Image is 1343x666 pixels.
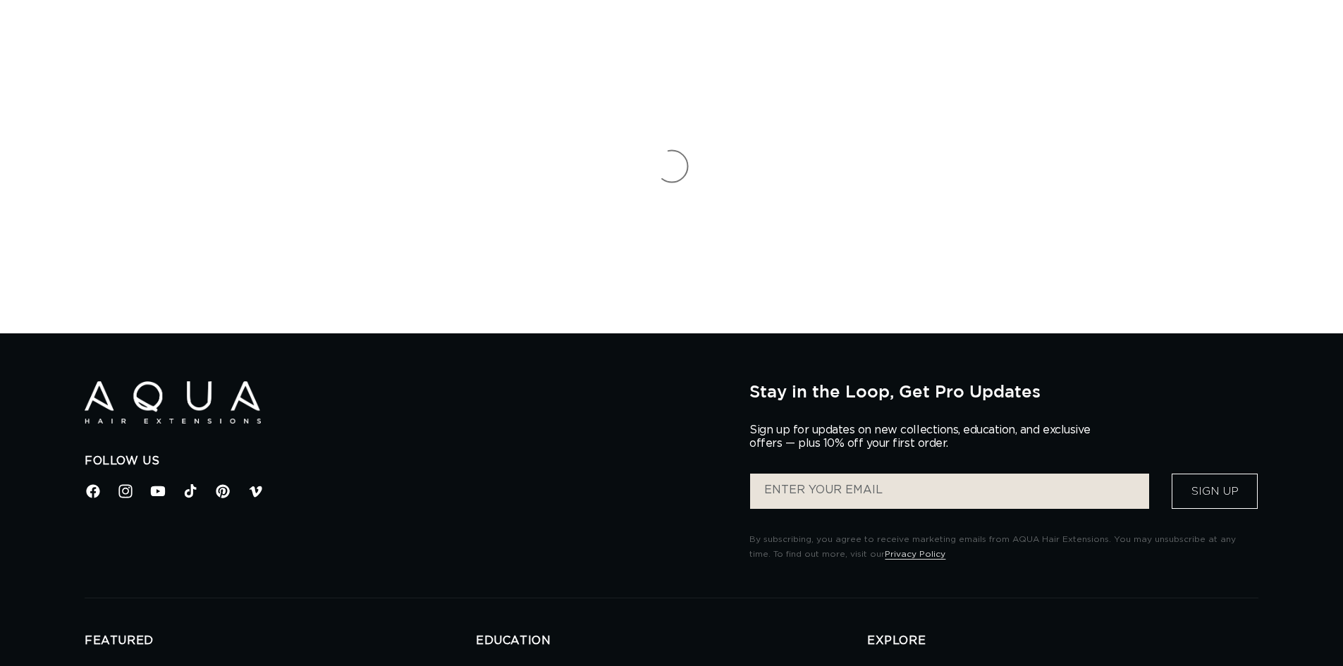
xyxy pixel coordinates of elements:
[749,381,1258,401] h2: Stay in the Loop, Get Pro Updates
[85,381,261,424] img: Aqua Hair Extensions
[1172,474,1258,509] button: Sign Up
[750,474,1149,509] input: ENTER YOUR EMAIL
[85,634,476,648] h2: FEATURED
[885,550,945,558] a: Privacy Policy
[749,532,1258,562] p: By subscribing, you agree to receive marketing emails from AQUA Hair Extensions. You may unsubscr...
[476,634,867,648] h2: EDUCATION
[85,454,728,469] h2: Follow Us
[749,424,1102,450] p: Sign up for updates on new collections, education, and exclusive offers — plus 10% off your first...
[867,634,1258,648] h2: EXPLORE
